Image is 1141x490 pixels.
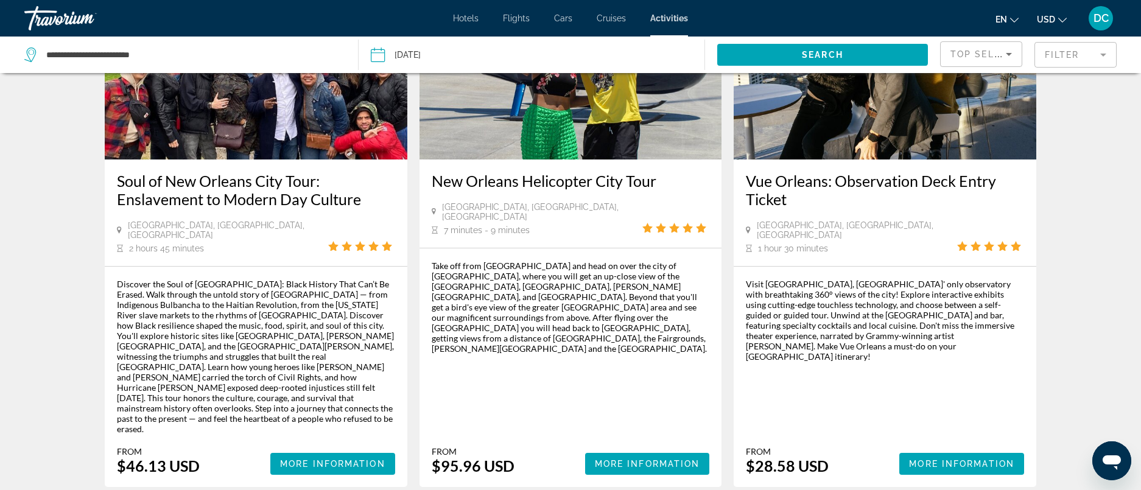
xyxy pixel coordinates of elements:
[1085,5,1117,31] button: User Menu
[899,453,1024,475] button: More Information
[995,15,1007,24] span: en
[595,459,700,469] span: More Information
[442,202,642,222] span: [GEOGRAPHIC_DATA], [GEOGRAPHIC_DATA], [GEOGRAPHIC_DATA]
[746,279,1024,362] div: Visit [GEOGRAPHIC_DATA], [GEOGRAPHIC_DATA]' only observatory with breathtaking 360° views of the ...
[758,243,828,253] span: 1 hour 30 minutes
[371,37,704,73] button: Date: Sep 26, 2025
[280,459,385,469] span: More Information
[129,243,204,253] span: 2 hours 45 minutes
[746,172,1024,208] a: Vue Orleans: Observation Deck Entry Ticket
[909,459,1014,469] span: More Information
[1034,41,1117,68] button: Filter
[585,453,710,475] button: More Information
[746,446,829,457] div: From
[1092,441,1131,480] iframe: Button to launch messaging window
[270,453,395,475] button: More Information
[950,47,1012,61] mat-select: Sort by
[554,13,572,23] a: Cars
[432,172,710,190] a: New Orleans Helicopter City Tour
[453,13,479,23] a: Hotels
[950,49,1020,59] span: Top Sellers
[117,279,395,434] div: Discover the Soul of [GEOGRAPHIC_DATA]: Black History That Can’t Be Erased. Walk through the unto...
[597,13,626,23] a: Cruises
[117,172,395,208] a: Soul of New Orleans City Tour: Enslavement to Modern Day Culture
[650,13,688,23] a: Activities
[717,44,928,66] button: Search
[1037,15,1055,24] span: USD
[128,220,328,240] span: [GEOGRAPHIC_DATA], [GEOGRAPHIC_DATA], [GEOGRAPHIC_DATA]
[117,446,200,457] div: From
[432,446,514,457] div: From
[503,13,530,23] a: Flights
[1094,12,1109,24] span: DC
[432,457,514,475] div: $95.96 USD
[757,220,957,240] span: [GEOGRAPHIC_DATA], [GEOGRAPHIC_DATA], [GEOGRAPHIC_DATA]
[995,10,1019,28] button: Change language
[1037,10,1067,28] button: Change currency
[432,261,710,354] div: Take off from [GEOGRAPHIC_DATA] and head on over the city of [GEOGRAPHIC_DATA], where you will ge...
[444,225,530,235] span: 7 minutes - 9 minutes
[802,50,843,60] span: Search
[117,457,200,475] div: $46.13 USD
[746,457,829,475] div: $28.58 USD
[24,2,146,34] a: Travorium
